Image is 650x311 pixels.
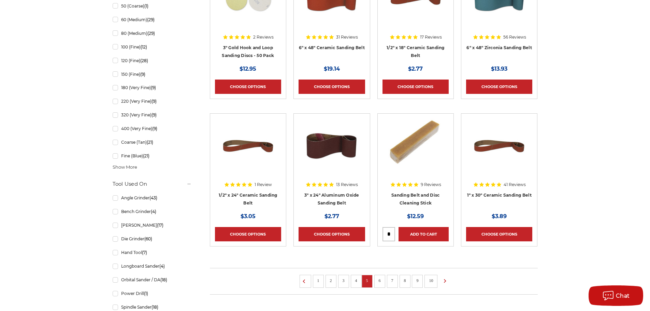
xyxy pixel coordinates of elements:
[466,45,532,50] a: 6" x 48" Zirconia Sanding Belt
[414,277,421,284] a: 9
[304,118,359,173] img: 3" x 24" Aluminum Oxide Sanding Belt
[382,80,449,94] a: Choose Options
[151,85,156,90] span: (9)
[113,192,192,204] a: Angle Grinder
[589,285,643,306] button: Chat
[299,45,365,50] a: 6" x 48" Ceramic Sanding Belt
[140,72,145,77] span: (9)
[328,277,334,284] a: 2
[157,223,163,228] span: (17)
[113,274,192,286] a: Orbital Sander / DA
[113,55,192,67] a: 120 (Fine)
[113,136,192,148] a: Coarse (Tan)
[113,41,192,53] a: 100 (Fine)
[221,118,275,173] img: 1/2" x 24" Ceramic File Belt
[253,35,274,39] span: 2 Reviews
[147,140,153,145] span: (21)
[324,66,340,72] span: $19.14
[391,193,439,206] a: Sanding Belt and Disc Cleaning Stick
[240,66,256,72] span: $12.95
[389,277,396,284] a: 7
[324,213,339,220] span: $2.77
[113,68,192,80] a: 150 (Fine)
[142,250,147,255] span: (7)
[255,183,272,187] span: 1 Review
[113,180,192,188] h5: Tool Used On
[140,58,148,63] span: (28)
[113,14,192,26] a: 60 (Medium)
[215,227,281,241] a: Choose Options
[151,99,157,104] span: (9)
[159,264,165,269] span: (4)
[315,277,322,284] a: 1
[151,112,157,117] span: (9)
[113,150,192,162] a: Fine (Blue)
[113,27,192,39] a: 80 (Medium)
[407,213,424,220] span: $12.59
[491,66,507,72] span: $13.93
[141,44,147,50] span: (12)
[402,277,408,284] a: 8
[408,66,423,72] span: $2.77
[215,118,281,185] a: 1/2" x 24" Ceramic File Belt
[421,183,441,187] span: 9 Reviews
[353,277,360,284] a: 4
[113,246,192,258] a: Hand Tool
[376,277,383,284] a: 6
[466,227,532,241] a: Choose Options
[147,31,155,36] span: (29)
[504,183,526,187] span: 41 Reviews
[387,45,445,58] a: 1/2" x 18" Ceramic Sanding Belt
[113,95,192,107] a: 220 (Very Fine)
[113,109,192,121] a: 320 (Very Fine)
[144,236,152,241] span: (60)
[113,206,192,217] a: Bench Grinder
[113,219,192,231] a: [PERSON_NAME]
[113,123,192,135] a: 400 (Very Fine)
[472,118,526,173] img: 1" x 30" Ceramic File Belt
[144,291,148,296] span: (1)
[299,118,365,185] a: 3" x 24" Aluminum Oxide Sanding Belt
[466,80,532,94] a: Choose Options
[152,126,157,131] span: (9)
[222,45,274,58] a: 3" Gold Hook and Loop Sanding Discs - 50 Pack
[420,35,442,39] span: 17 Reviews
[299,227,365,241] a: Choose Options
[149,195,157,200] span: (43)
[241,213,256,220] span: $3.05
[616,293,630,299] span: Chat
[388,118,443,173] img: Sanding Belt and Disc Cleaning Stick
[151,209,156,214] span: (4)
[113,82,192,94] a: 180 (Very Fine)
[143,153,149,158] span: (21)
[151,305,158,310] span: (18)
[492,213,507,220] span: $3.89
[336,35,358,39] span: 31 Reviews
[113,287,192,299] a: Power Drill
[503,35,526,39] span: 56 Reviews
[304,193,359,206] a: 3" x 24" Aluminum Oxide Sanding Belt
[113,164,137,171] span: Show More
[113,233,192,245] a: Die Grinder
[147,17,155,22] span: (29)
[113,260,192,272] a: Longboard Sander
[467,193,532,198] a: 1" x 30" Ceramic Sanding Belt
[299,80,365,94] a: Choose Options
[382,118,449,185] a: Sanding Belt and Disc Cleaning Stick
[399,227,449,241] a: Add to Cart
[427,277,435,284] a: 10
[219,193,277,206] a: 1/2" x 24" Ceramic Sanding Belt
[466,118,532,185] a: 1" x 30" Ceramic File Belt
[160,277,167,282] span: (18)
[336,183,358,187] span: 13 Reviews
[144,3,148,9] span: (1)
[364,277,371,284] a: 5
[215,80,281,94] a: Choose Options
[340,277,347,284] a: 3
